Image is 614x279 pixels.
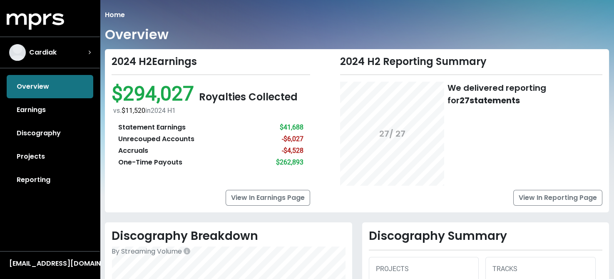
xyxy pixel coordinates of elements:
div: One-Time Payouts [118,157,182,167]
div: PROJECTS [376,264,472,274]
img: The selected account / producer [9,44,26,61]
div: Statement Earnings [118,122,186,132]
div: $41,688 [280,122,303,132]
div: TRACKS [492,264,589,274]
div: Unrecouped Accounts [118,134,194,144]
nav: breadcrumb [105,10,609,20]
h2: Discography Summary [369,229,603,243]
div: vs. in 2024 H1 [113,106,310,116]
div: -$4,528 [282,146,303,156]
a: Reporting [7,168,93,192]
a: View In Earnings Page [226,190,310,206]
h2: Discography Breakdown [112,229,346,243]
li: Home [105,10,125,20]
span: Cardiak [29,47,57,57]
a: mprs logo [7,16,64,26]
div: [EMAIL_ADDRESS][DOMAIN_NAME] [9,259,91,269]
div: -$6,027 [282,134,303,144]
span: By Streaming Volume [112,247,182,256]
b: 27 statements [460,95,520,106]
span: $11,520 [122,107,145,115]
div: 2024 H2 Earnings [112,56,310,68]
a: Earnings [7,98,93,122]
div: Accruals [118,146,148,156]
div: 2024 H2 Reporting Summary [340,56,602,68]
div: $262,893 [276,157,303,167]
div: We delivered reporting for [447,82,602,107]
span: Royalties Collected [199,90,298,104]
a: View In Reporting Page [513,190,602,206]
a: Projects [7,145,93,168]
span: $294,027 [112,82,199,105]
button: [EMAIL_ADDRESS][DOMAIN_NAME] [7,258,93,269]
a: Discography [7,122,93,145]
h1: Overview [105,27,169,42]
